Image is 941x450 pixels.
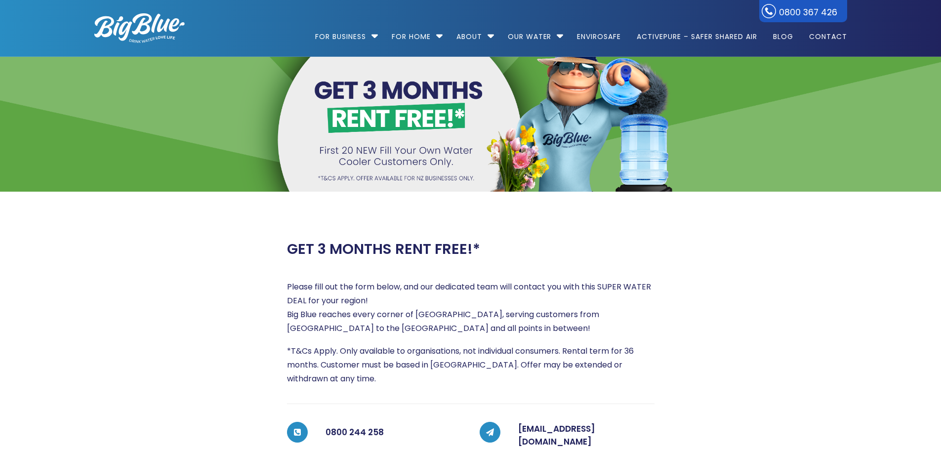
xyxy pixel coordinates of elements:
[94,13,185,43] img: logo
[287,280,655,335] p: Please fill out the form below, and our dedicated team will contact you with this SUPER WATER DEA...
[326,423,462,443] h5: 0800 244 258
[287,344,655,386] p: *T&Cs Apply. Only available to organisations, not individual consumers. Rental term for 36 months...
[287,241,480,258] h2: GET 3 MONTHS RENT FREE!*
[518,423,595,448] a: [EMAIL_ADDRESS][DOMAIN_NAME]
